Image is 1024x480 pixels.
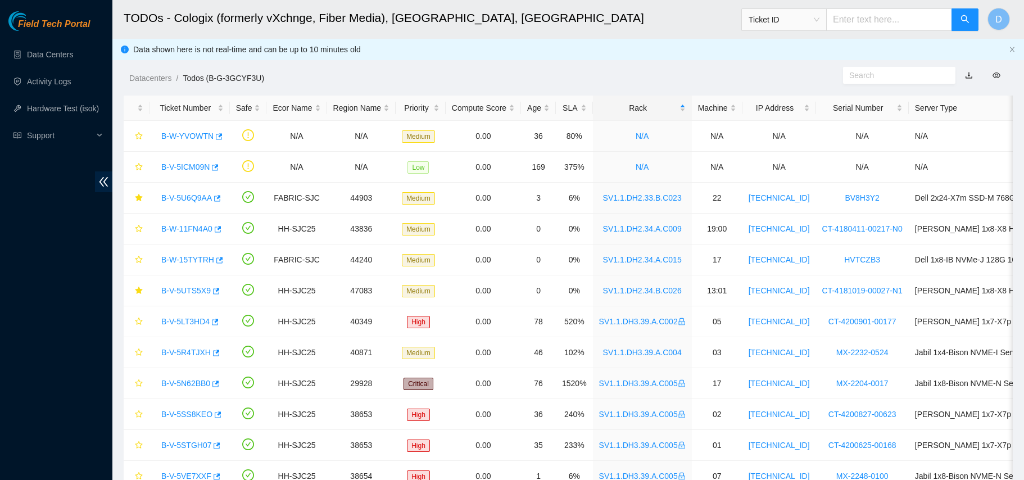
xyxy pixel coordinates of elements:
td: 0% [556,214,593,244]
td: 02 [692,399,742,430]
a: SV1.1.DH3.39.A.C005lock [599,379,686,388]
td: 0.00 [446,430,521,461]
a: [TECHNICAL_ID] [749,317,810,326]
td: 0% [556,244,593,275]
td: 0.00 [446,337,521,368]
td: N/A [266,152,327,183]
td: 01 [692,430,742,461]
td: HH-SJC25 [266,275,327,306]
td: 102% [556,337,593,368]
td: 3 [521,183,556,214]
span: lock [678,379,686,387]
a: HVTCZB3 [844,255,880,264]
a: CT-4200625-00168 [828,441,896,450]
td: HH-SJC25 [266,306,327,337]
button: star [130,313,143,330]
td: 78 [521,306,556,337]
span: check-circle [242,438,254,450]
a: Datacenters [129,74,171,83]
span: star [135,441,143,450]
a: CT-4200901-00177 [828,317,896,326]
td: 13:01 [692,275,742,306]
a: Data Centers [27,50,73,59]
span: lock [678,410,686,418]
span: Ticket ID [749,11,819,28]
td: N/A [816,121,909,152]
span: Critical [404,378,433,390]
td: 0.00 [446,152,521,183]
td: 6% [556,183,593,214]
td: 0.00 [446,275,521,306]
td: 0.00 [446,368,521,399]
td: 240% [556,399,593,430]
button: star [130,405,143,423]
span: star [135,318,143,327]
a: SV1.1.DH2.34.A.C015 [603,255,682,264]
td: 169 [521,152,556,183]
span: Support [27,124,93,147]
td: 40871 [327,337,396,368]
button: star [130,127,143,145]
span: double-left [95,171,112,192]
td: 36 [521,399,556,430]
span: lock [678,441,686,449]
span: check-circle [242,315,254,327]
a: B-V-5STGH07 [161,441,211,450]
a: B-W-11FN4A0 [161,224,212,233]
span: Medium [402,192,435,205]
span: Medium [402,347,435,359]
a: B-V-5ICM09N [161,162,210,171]
button: star [130,220,143,238]
a: SV1.1.DH2.34.A.C009 [603,224,682,233]
td: 44240 [327,244,396,275]
td: 0.00 [446,121,521,152]
a: [TECHNICAL_ID] [749,193,810,202]
span: lock [678,318,686,325]
span: star [135,379,143,388]
span: check-circle [242,346,254,357]
a: Akamai TechnologiesField Tech Portal [8,20,90,35]
button: download [957,66,981,84]
button: D [987,8,1010,30]
a: N/A [636,132,649,141]
span: eye [993,71,1000,79]
a: CT-4180411-00217-N0 [822,224,903,233]
td: 0 [521,214,556,244]
input: Search [849,69,940,81]
td: 47083 [327,275,396,306]
span: Medium [402,285,435,297]
span: check-circle [242,377,254,388]
td: N/A [266,121,327,152]
button: star [130,374,143,392]
span: star [135,225,143,234]
td: N/A [327,121,396,152]
button: star [130,343,143,361]
td: 43836 [327,214,396,244]
a: [TECHNICAL_ID] [749,224,810,233]
span: exclamation-circle [242,160,254,172]
span: High [407,409,430,421]
span: star [135,287,143,296]
span: star [135,256,143,265]
span: search [960,15,969,25]
span: read [13,132,21,139]
td: 29928 [327,368,396,399]
td: 22 [692,183,742,214]
td: 520% [556,306,593,337]
td: HH-SJC25 [266,337,327,368]
a: B-V-5LT3HD4 [161,317,210,326]
td: 233% [556,430,593,461]
button: star [130,189,143,207]
a: [TECHNICAL_ID] [749,441,810,450]
td: N/A [816,152,909,183]
a: SV1.1.DH3.39.A.C005lock [599,441,686,450]
td: 44903 [327,183,396,214]
td: N/A [742,152,816,183]
td: N/A [742,121,816,152]
button: star [130,436,143,454]
a: BV8H3Y2 [845,193,879,202]
td: 0.00 [446,306,521,337]
td: 0.00 [446,214,521,244]
a: [TECHNICAL_ID] [749,410,810,419]
a: B-V-5UTS5X9 [161,286,211,295]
